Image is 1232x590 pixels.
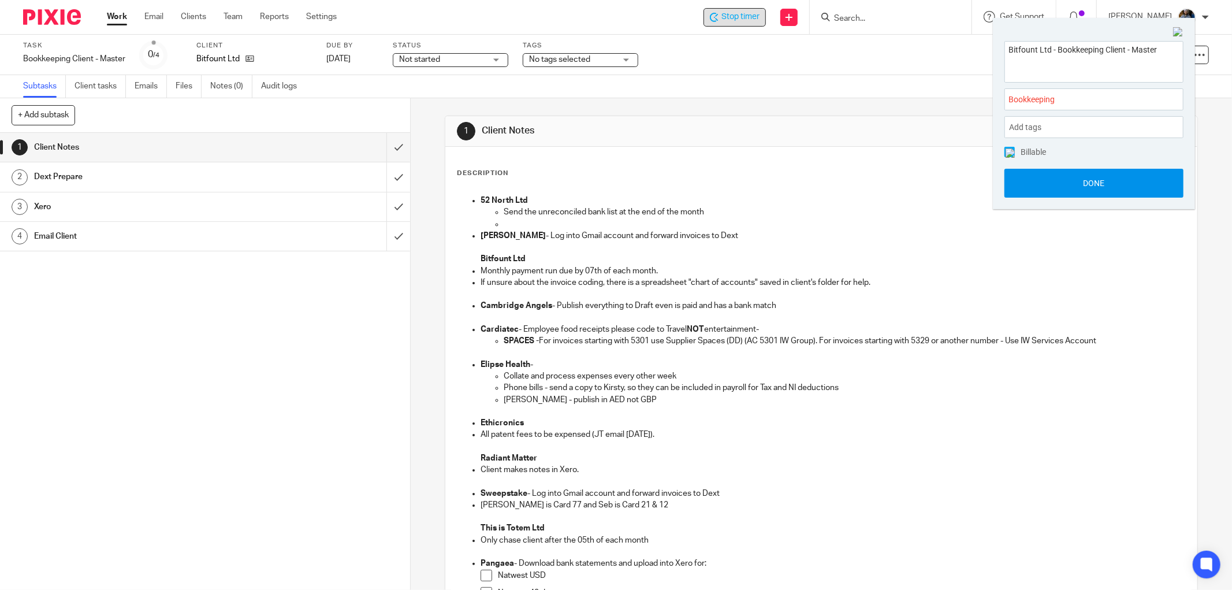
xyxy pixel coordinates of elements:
p: Monthly payment run due by 07th of each month. [481,265,1185,277]
p: All patent fees to be expensed (JT email [DATE]). [481,429,1185,440]
input: Search [833,14,937,24]
strong: [PERSON_NAME] [481,232,546,240]
p: Natwest USD [498,570,1185,581]
span: [DATE] [326,55,351,63]
a: Clients [181,11,206,23]
label: Tags [523,41,638,50]
a: Emails [135,75,167,98]
a: Subtasks [23,75,66,98]
strong: NOT [687,325,704,333]
label: Status [393,41,508,50]
div: 0 [148,48,159,61]
span: Add tags [1009,118,1047,136]
strong: Bitfount Ltd [481,255,526,263]
p: Only chase client after the 05th of each month [481,535,1185,546]
strong: Cambridge Angels [481,302,552,310]
strong: Elipse Health [481,361,530,369]
h1: Client Notes [34,139,262,156]
div: 1 [12,139,28,155]
div: 2 [12,169,28,185]
span: Billable [1021,148,1046,156]
span: Get Support [1000,13,1044,21]
a: Client tasks [75,75,126,98]
p: - Log into Gmail account and forward invoices to Dext [481,488,1185,499]
img: checked.png [1006,149,1015,158]
p: [PERSON_NAME] is Card 77 and Seb is Card 21 & 12 [481,499,1185,511]
p: For invoices starting with 5301 use Supplier Spaces (DD) (AC 5301 IW Group). For invoices startin... [504,335,1185,347]
a: Email [144,11,163,23]
small: /4 [153,52,159,58]
span: Not started [399,55,440,64]
img: Jaskaran%20Singh.jpeg [1178,8,1196,27]
p: [PERSON_NAME] - publish in AED not GBP [504,394,1185,406]
a: Team [224,11,243,23]
label: Client [196,41,312,50]
button: Done [1004,169,1183,198]
div: 4 [12,228,28,244]
p: If unsure about the invoice coding, there is a spreadsheet "chart of accounts" saved in client's ... [481,277,1185,288]
div: Bookkeeping Client - Master [23,53,125,65]
strong: Pangaea [481,559,514,567]
p: Collate and process expenses every other week [504,370,1185,382]
img: Pixie [23,9,81,25]
strong: Cardiatec [481,325,519,333]
div: 3 [12,199,28,215]
a: Files [176,75,202,98]
label: Due by [326,41,378,50]
p: Description [457,169,508,178]
p: Client makes notes in Xero. [481,464,1185,476]
p: Send the unreconciled bank list at the end of the month [504,206,1185,218]
span: Stop timer [721,11,760,23]
a: Audit logs [261,75,306,98]
p: - Log into Gmail account and forward invoices to Dext [481,230,1185,242]
p: - Publish everything to Draft even is paid and has a bank match [481,300,1185,311]
strong: Sweepstake [481,489,527,498]
h1: Xero [34,198,262,216]
div: 1 [457,122,475,140]
p: - Employee food receipts please code to Travel entertainment- [481,324,1185,335]
div: Project: Bookkeeping [1004,88,1183,110]
h1: Dext Prepare [34,168,262,185]
a: Notes (0) [210,75,252,98]
span: No tags selected [529,55,590,64]
div: Bitfount Ltd - Bookkeeping Client - Master [704,8,766,27]
strong: This is Totem Ltd [481,524,545,532]
h1: Email Client [34,228,262,245]
a: Reports [260,11,289,23]
p: Phone bills - send a copy to Kirsty, so they can be included in payroll for Tax and NI deductions [504,382,1185,394]
strong: 52 North Ltd [481,196,528,205]
p: [PERSON_NAME] [1108,11,1172,23]
strong: Radiant Matter [481,454,537,462]
a: Settings [306,11,337,23]
strong: Ethicronics [481,419,524,427]
textarea: Bitfount Ltd - Bookkeeping Client - Master [1005,42,1183,79]
span: Bookkeeping [1008,94,1154,106]
strong: SPACES - [504,337,539,345]
p: - [481,359,1185,370]
h1: Client Notes [482,125,846,137]
button: + Add subtask [12,105,75,125]
label: Task [23,41,125,50]
p: Bitfount Ltd [196,53,240,65]
p: - Download bank statements and upload into Xero for: [481,558,1185,569]
a: Work [107,11,127,23]
img: Close [1173,27,1183,38]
